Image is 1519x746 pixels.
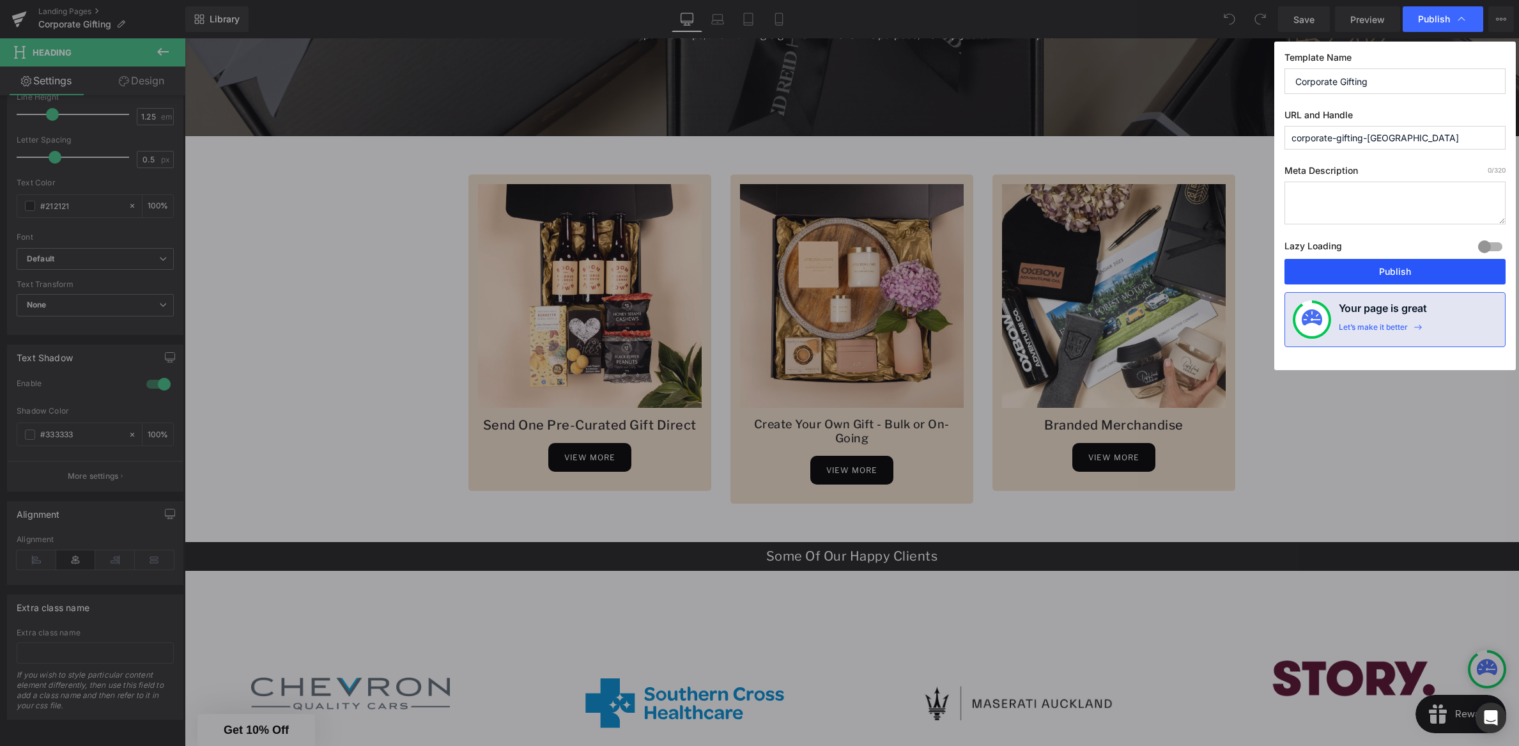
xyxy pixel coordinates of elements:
img: onboarding-status.svg [1302,309,1322,330]
label: Template Name [1284,52,1506,68]
h1: Branded Merchandise [817,379,1041,395]
h1: Send One Pre-Curated Gift Direct [293,379,517,395]
div: Let’s make it better [1339,322,1408,339]
a: view more [626,417,709,446]
button: Publish [1284,259,1506,284]
h4: Your page is great [1339,300,1427,322]
label: Lazy Loading [1284,238,1342,259]
span: view more [904,405,955,433]
span: Publish [1418,13,1450,25]
span: view more [380,405,431,433]
label: Meta Description [1284,165,1506,182]
a: view more [364,405,447,433]
h1: Create Your Own Gift - Bulk or On-Going [555,379,779,408]
span: /320 [1488,166,1506,174]
iframe: Button to open loyalty program pop-up [1231,657,1322,695]
div: Open Intercom Messenger [1476,703,1506,733]
span: 0 [1488,166,1492,174]
a: view more [888,405,971,433]
label: URL and Handle [1284,109,1506,126]
span: view more [642,417,693,446]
